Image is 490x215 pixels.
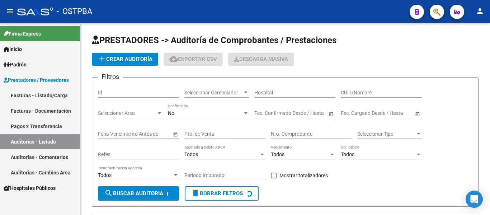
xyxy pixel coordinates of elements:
[6,7,14,15] mat-icon: menu
[279,171,328,180] span: Mostrar totalizadores
[98,56,152,62] span: Crear Auditoría
[234,56,288,62] span: Descarga Masiva
[228,53,294,66] app-download-masive: Descarga masiva de comprobantes (adjuntos)
[184,151,198,157] span: Todos
[98,55,106,63] mat-icon: add
[228,53,294,66] button: Descarga Masiva
[341,151,354,157] span: Todos
[254,110,281,116] input: Fecha inicio
[92,35,336,45] span: PRESTADORES -> Auditoría de Comprobantes / Prestaciones
[98,186,179,201] button: Buscar Auditoria
[104,189,113,197] mat-icon: search
[4,45,22,53] span: Inicio
[4,76,69,84] span: Prestadores / Proveedores
[92,53,158,66] button: Crear Auditoría
[168,110,174,116] span: No
[287,110,322,116] input: Fecha fin
[4,61,27,69] span: Padrón
[191,189,200,197] mat-icon: delete
[414,110,421,117] button: Open calendar
[164,53,223,66] button: Exportar CSV
[476,7,484,15] mat-icon: person
[57,4,92,19] span: - OSTPBA
[373,110,408,116] input: Fecha fin
[98,72,123,82] h3: Filtros
[191,190,243,197] span: Borrar Filtros
[169,55,178,63] mat-icon: cloud_download
[98,110,156,116] span: Seleccionar Area
[466,191,483,208] div: Open Intercom Messenger
[341,110,367,116] input: Fecha inicio
[185,186,259,201] button: Borrar Filtros
[98,172,112,178] span: Todos
[271,151,284,157] span: Todos
[4,184,56,192] span: Hospitales Públicos
[184,90,242,96] span: Seleccionar Gerenciador
[357,131,415,137] span: Seleccionar Tipo
[4,30,41,38] span: Firma Express
[169,56,217,62] span: Exportar CSV
[327,110,335,117] button: Open calendar
[104,190,163,197] span: Buscar Auditoria
[171,130,179,138] button: Open calendar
